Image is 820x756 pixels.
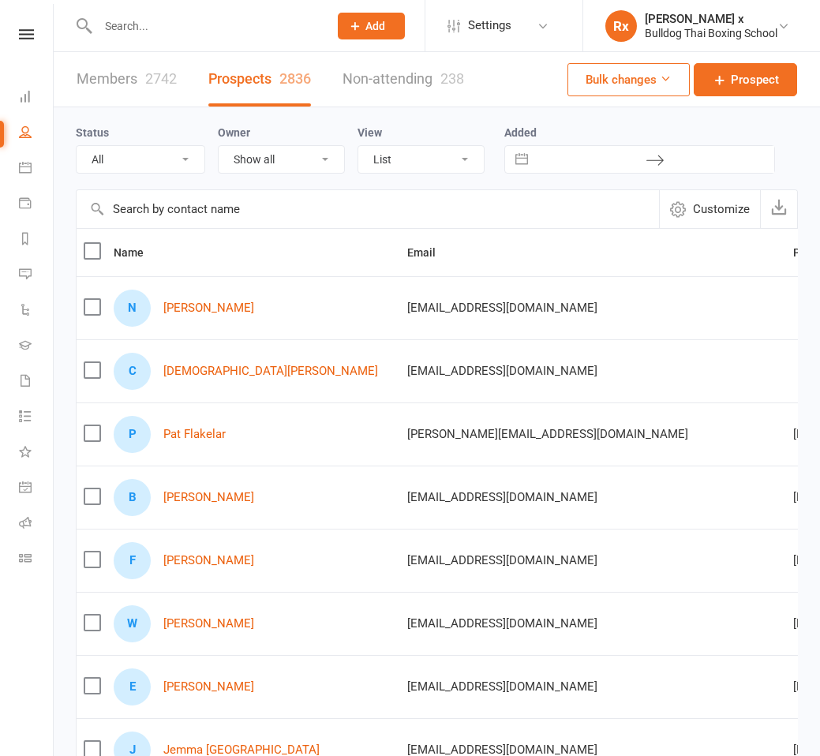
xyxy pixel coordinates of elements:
[659,190,760,228] button: Customize
[694,63,797,96] a: Prospect
[407,608,597,638] span: [EMAIL_ADDRESS][DOMAIN_NAME]
[19,80,54,116] a: Dashboard
[114,416,151,453] div: P
[19,471,54,507] a: General attendance kiosk mode
[693,200,750,219] span: Customize
[407,246,453,259] span: Email
[468,8,511,43] span: Settings
[645,12,777,26] div: [PERSON_NAME] x
[19,187,54,223] a: Payments
[114,246,161,259] span: Name
[19,116,54,152] a: People
[358,126,382,139] label: View
[19,152,54,187] a: Calendar
[77,190,659,228] input: Search by contact name
[407,293,597,323] span: [EMAIL_ADDRESS][DOMAIN_NAME]
[163,491,254,504] a: [PERSON_NAME]
[114,542,151,579] div: F
[504,126,775,139] label: Added
[343,52,464,107] a: Non-attending238
[407,356,597,386] span: [EMAIL_ADDRESS][DOMAIN_NAME]
[279,70,311,87] div: 2836
[19,542,54,578] a: Class kiosk mode
[605,10,637,42] div: Rx
[407,672,597,702] span: [EMAIL_ADDRESS][DOMAIN_NAME]
[407,482,597,512] span: [EMAIL_ADDRESS][DOMAIN_NAME]
[407,545,597,575] span: [EMAIL_ADDRESS][DOMAIN_NAME]
[163,428,226,441] a: Pat Flakelar
[114,243,161,262] button: Name
[93,15,317,37] input: Search...
[163,301,254,315] a: [PERSON_NAME]
[163,365,378,378] a: [DEMOGRAPHIC_DATA][PERSON_NAME]
[567,63,690,96] button: Bulk changes
[407,419,688,449] span: [PERSON_NAME][EMAIL_ADDRESS][DOMAIN_NAME]
[365,20,385,32] span: Add
[114,353,151,390] div: C
[19,223,54,258] a: Reports
[338,13,405,39] button: Add
[114,668,151,705] div: E
[77,52,177,107] a: Members2742
[76,126,109,139] label: Status
[507,146,536,173] button: Interact with the calendar and add the check-in date for your trip.
[645,26,777,40] div: Bulldog Thai Boxing School
[114,479,151,516] div: B
[731,70,779,89] span: Prospect
[19,436,54,471] a: What's New
[163,680,254,694] a: [PERSON_NAME]
[407,243,453,262] button: Email
[163,617,254,631] a: [PERSON_NAME]
[218,126,250,139] label: Owner
[208,52,311,107] a: Prospects2836
[114,290,151,327] div: N
[440,70,464,87] div: 238
[145,70,177,87] div: 2742
[163,554,254,567] a: [PERSON_NAME]
[114,605,151,642] div: W
[19,507,54,542] a: Roll call kiosk mode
